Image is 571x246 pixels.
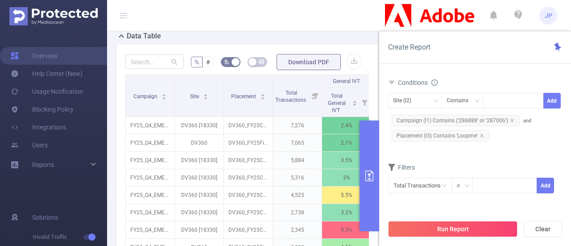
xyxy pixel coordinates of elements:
[175,134,223,151] p: DV360
[231,93,257,100] span: Placement
[203,92,208,98] div: Sort
[125,54,184,69] input: Search...
[175,187,223,204] p: DV360 [18330]
[388,118,531,139] span: and
[392,130,489,142] span: Placement (l3) Contains 'Loopme'
[162,92,167,95] i: icon: caret-up
[393,93,418,108] div: Site (l2)
[537,178,554,193] button: Add
[11,136,48,154] a: Users
[388,43,430,51] span: Create Report
[224,117,273,134] p: DV360_FY25CC_PSP_Affinity-Discover-IND-PHSP-Google_DE_DSK_ST_300x600_Nicola-Creative1-LoopMe-High...
[11,47,58,65] a: Overview
[175,221,223,238] p: DV360 [18330]
[126,169,174,186] p: FY25_Q4_EMEA_Creative_EveryoneCan_Progression_Progression_CP2ZDP1_P42497_NA [286888]
[475,98,480,104] i: icon: down
[273,152,322,169] p: 5,884
[126,152,174,169] p: FY25_Q4_EMEA_Creative_EveryoneCan_Progression_Progression_CP2ZDP1_P42497_NA [286888]
[388,164,415,171] span: Filters
[273,117,322,134] p: 7,276
[32,161,54,168] span: Reports
[392,115,520,126] span: Campaign (l1) Contains ('286888' or '287006')
[259,59,264,64] i: icon: table
[33,228,107,246] span: Invalid Traffic
[524,221,562,237] button: Clear
[322,221,371,238] p: 9.3%
[322,169,371,186] p: 3%
[206,58,210,66] span: #
[545,7,552,25] span: JP
[322,134,371,151] p: 2.1%
[464,183,470,189] i: icon: down
[224,204,273,221] p: DV360_FY25CC_PSP_Affinity-Discover-IND-PHSP-Google_FR_DSK_ST_300x250_Zak-Creative1-LoopMe-HighImp...
[224,152,273,169] p: DV360_FY25CC_PSP_Affinity-Discover-IND-PHSP-Google_FR_DSK_ST_728x90_Zak-Creative1-LoopMe-HighImpa...
[543,93,561,108] button: Add
[224,169,273,186] p: DV360_FY25CC_PSP_Affinity-Discover-IND-PHSP-Google_FR_DSK_ST_970x250_Zak-Creative1-LoopMe-HighImp...
[309,75,322,117] i: Filter menu
[126,117,174,134] p: FY25_Q4_EMEA_Creative_EveryoneCan_Progression_Progression_CP2ZDP1_P42497_NA [286888]
[126,134,174,151] p: FY25_Q4_EMEA_Creative_Firefly_Progression_Progression_4200402933-CP32JCY_P42467_NA [287006]
[11,100,74,118] a: Blocking Policy
[358,88,371,117] i: Filter menu
[277,54,341,70] button: Download PDF
[273,204,322,221] p: 2,738
[352,99,357,104] div: Sort
[261,96,265,99] i: icon: caret-down
[322,117,371,134] p: 2.4%
[322,152,371,169] p: 3.5%
[203,96,208,99] i: icon: caret-down
[175,152,223,169] p: DV360 [18330]
[162,96,167,99] i: icon: caret-down
[32,208,58,226] span: Solutions
[32,156,54,174] a: Reports
[431,79,438,86] i: icon: info-circle
[447,93,475,108] div: Contains
[398,79,438,86] span: Conditions
[275,90,307,103] span: Total Transactions
[194,58,199,66] span: %
[273,221,322,238] p: 2,345
[434,98,439,104] i: icon: down
[273,134,322,151] p: 7,065
[126,187,174,204] p: FY25_Q4_EMEA_Creative_EveryoneCan_Progression_Progression_CP2ZDP1_P42497_NA [286888]
[161,92,167,98] div: Sort
[126,221,174,238] p: FY25_Q4_EMEA_Creative_EveryoneCan_Progression_Progression_CP2ZDP1_P42497_NA [286888]
[261,92,265,95] i: icon: caret-up
[352,99,357,102] i: icon: caret-up
[11,83,83,100] a: Usage Notification
[224,187,273,204] p: DV360_FY25CC_PSP_Affinity-Discover-IND-PHSP-Google_DE_DSK_ST_970x250_Nicola-Creative1-LoopMe-High...
[9,7,98,25] img: Protected Media
[126,204,174,221] p: FY25_Q4_EMEA_Creative_EveryoneCan_Progression_Progression_CP2ZDP1_P42497_NA [286888]
[175,169,223,186] p: DV360 [18330]
[127,31,161,42] h2: Data Table
[322,204,371,221] p: 3.2%
[273,169,322,186] p: 5,316
[510,118,514,123] i: icon: close
[190,93,200,100] span: Site
[133,93,159,100] span: Campaign
[457,178,466,193] div: ≥
[352,102,357,105] i: icon: caret-down
[11,118,66,136] a: Integrations
[333,78,360,84] span: General IVT
[11,65,83,83] a: Help Center (New)
[388,221,517,237] button: Run Report
[322,187,371,204] p: 5.5%
[175,204,223,221] p: DV360 [18330]
[224,221,273,238] p: DV360_FY25CC_PSP_Affinity-Discover-IND-PHSP-Google_DE_DSK_ST_728x90_Nicola-Creative1-LoopMe-HighI...
[273,187,322,204] p: 4,525
[224,134,273,151] p: DV360_FY25Firefly_PSP_PageVisit-WebApp-All-FIRE-AAM-OT_DE_DSK_VID_1920x1080_ContentInteg-LoopMe-I...
[328,93,346,113] span: Total General IVT
[260,92,265,98] div: Sort
[203,92,208,95] i: icon: caret-up
[224,59,229,64] i: icon: bg-colors
[480,133,484,138] i: icon: close
[175,117,223,134] p: DV360 [18330]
